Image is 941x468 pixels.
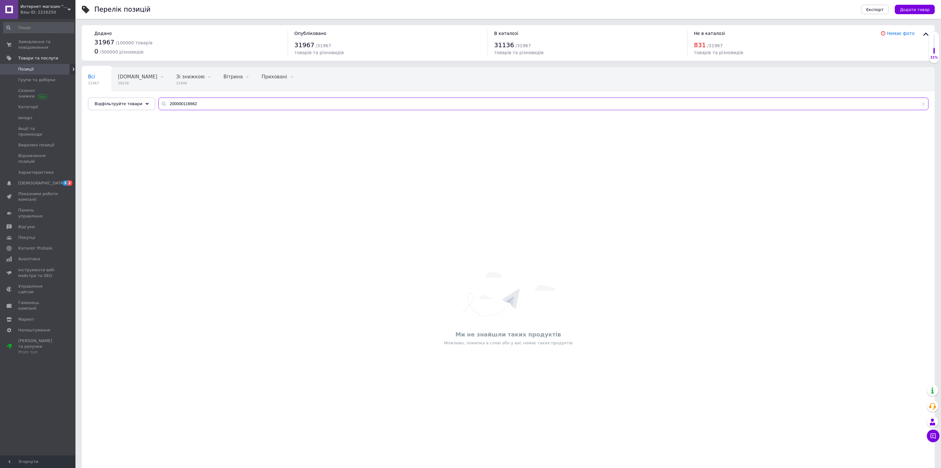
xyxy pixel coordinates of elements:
span: Відновлення позицій [18,153,58,164]
img: Нічого не знайдено [461,272,555,316]
span: 3 [63,180,68,186]
span: Налаштування [18,327,50,333]
input: Пошук по назві позиції, артикулу і пошуковим запитам [158,98,928,110]
div: Перелік позицій [94,6,151,13]
span: 31967 [94,38,114,46]
span: Додано [94,31,112,36]
span: Гаманець компанії [18,300,58,311]
span: Приховані [262,74,287,80]
button: Чат з покупцем [927,430,939,442]
span: Видалені позиції [18,142,54,148]
span: Сезонні знижки [18,88,58,99]
span: 2 [67,180,72,186]
span: товарів та різновидів [494,50,544,55]
span: 0 [94,48,98,55]
span: Всі [88,74,95,80]
span: 31946 [176,81,204,86]
input: Пошук [3,22,74,33]
span: Позиції [18,66,34,72]
span: товарів та різновидів [694,50,743,55]
span: Покупці [18,235,35,240]
span: Каталог ProSale [18,245,52,251]
span: Управління сайтом [18,284,58,295]
button: Додати товар [895,5,935,14]
span: / 100000 товарів [116,40,152,45]
a: Немає фото [887,31,915,36]
span: Імпорт [18,115,33,121]
span: 831 [694,41,706,49]
span: / 31967 [515,43,531,48]
div: Можливо, помилка в слові або у вас немає таких продуктів [85,340,932,346]
div: Ми не знайшли таких продуктів [85,330,932,338]
span: Інструменти веб-майстра та SEO [18,267,58,279]
span: Вітрина [224,74,243,80]
span: Групи та добірки [18,77,55,83]
span: Замовлення та повідомлення [18,39,58,50]
span: 28236 [118,81,157,86]
span: Товари та послуги [18,55,58,61]
span: [DOMAIN_NAME] [118,74,157,80]
span: Аналітика [18,256,40,262]
span: / 31967 [316,43,331,48]
span: Відгуки [18,224,35,230]
span: Характеристики [18,170,54,175]
span: Акції та промокоди [18,126,58,137]
span: [PERSON_NAME] та рахунки [18,338,58,355]
span: товарів та різновидів [294,50,344,55]
span: [DEMOGRAPHIC_DATA] [18,180,65,186]
span: Показники роботи компанії [18,191,58,202]
span: Панель управління [18,207,58,219]
span: / 300000 різновидів [100,49,144,54]
span: В каталозі [494,31,518,36]
span: Категорії [18,104,38,110]
span: Не в каталозі [694,31,725,36]
span: Відфільтруйте товари [95,101,142,106]
span: Зі знижкою [176,74,204,80]
span: Маркет [18,317,34,322]
span: Опубліковано [294,31,326,36]
span: / 31967 [707,43,722,48]
div: Ваш ID: 2216250 [20,9,75,15]
span: 31967 [88,81,99,86]
span: Интернет магазин "Домовичок" [20,4,68,9]
span: Експорт [866,7,884,12]
span: 31967 [294,41,314,49]
span: Опубліковані [88,98,121,104]
button: Експорт [861,5,889,14]
span: Додати товар [900,7,930,12]
div: Prom топ [18,349,58,355]
span: 31136 [494,41,514,49]
div: 31% [929,55,939,60]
